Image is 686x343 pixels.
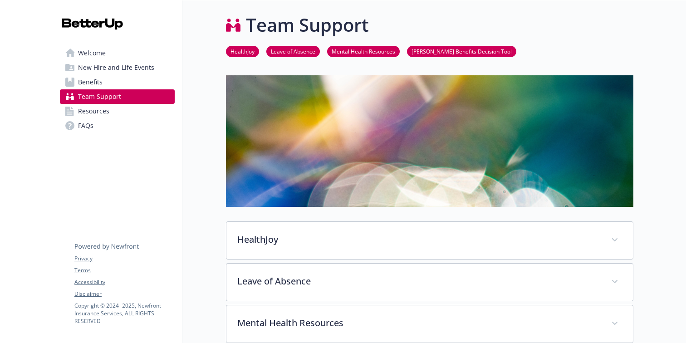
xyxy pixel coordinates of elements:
a: Team Support [60,89,175,104]
span: New Hire and Life Events [78,60,154,75]
img: team support page banner [226,75,633,207]
p: Copyright © 2024 - 2025 , Newfront Insurance Services, ALL RIGHTS RESERVED [74,302,174,325]
a: HealthJoy [226,47,259,55]
span: Team Support [78,89,121,104]
a: FAQs [60,118,175,133]
p: Mental Health Resources [237,316,600,330]
span: Welcome [78,46,106,60]
a: New Hire and Life Events [60,60,175,75]
div: Mental Health Resources [226,305,633,343]
h1: Team Support [246,11,369,39]
a: Leave of Absence [266,47,320,55]
a: [PERSON_NAME] Benefits Decision Tool [407,47,516,55]
a: Mental Health Resources [327,47,400,55]
a: Accessibility [74,278,174,286]
a: Privacy [74,255,174,263]
div: HealthJoy [226,222,633,259]
p: Leave of Absence [237,274,600,288]
p: HealthJoy [237,233,600,246]
a: Welcome [60,46,175,60]
span: Resources [78,104,109,118]
a: Disclaimer [74,290,174,298]
a: Resources [60,104,175,118]
a: Benefits [60,75,175,89]
span: FAQs [78,118,93,133]
span: Benefits [78,75,103,89]
a: Terms [74,266,174,274]
div: Leave of Absence [226,264,633,301]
